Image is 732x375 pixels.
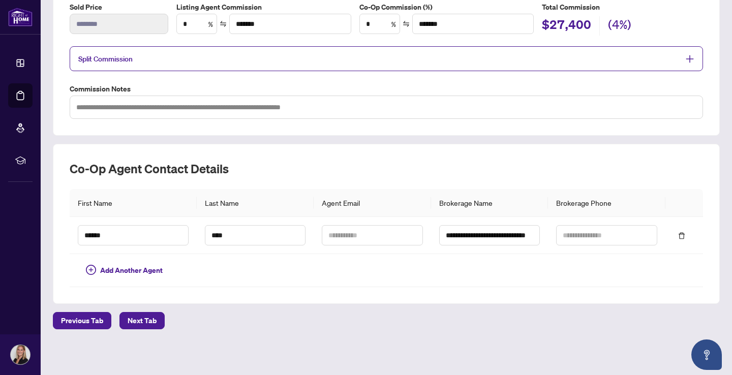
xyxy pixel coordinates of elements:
[70,46,703,71] div: Split Commission
[61,312,103,329] span: Previous Tab
[548,189,665,217] th: Brokerage Phone
[314,189,431,217] th: Agent Email
[11,345,30,364] img: Profile Icon
[542,2,703,13] h5: Total Commission
[403,20,410,27] span: swap
[128,312,157,329] span: Next Tab
[70,161,703,177] h2: Co-op Agent Contact Details
[53,312,111,329] button: Previous Tab
[100,265,163,276] span: Add Another Agent
[78,54,133,64] span: Split Commission
[678,232,685,239] span: delete
[70,189,197,217] th: First Name
[8,8,33,26] img: logo
[359,2,534,13] label: Co-Op Commission (%)
[119,312,165,329] button: Next Tab
[542,16,591,36] h2: $27,400
[431,189,548,217] th: Brokerage Name
[608,16,631,36] h2: (4%)
[86,265,96,275] span: plus-circle
[78,262,171,278] button: Add Another Agent
[691,339,722,370] button: Open asap
[70,2,168,13] label: Sold Price
[220,20,227,27] span: swap
[685,54,694,64] span: plus
[197,189,314,217] th: Last Name
[70,83,703,95] label: Commission Notes
[176,2,351,13] label: Listing Agent Commission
